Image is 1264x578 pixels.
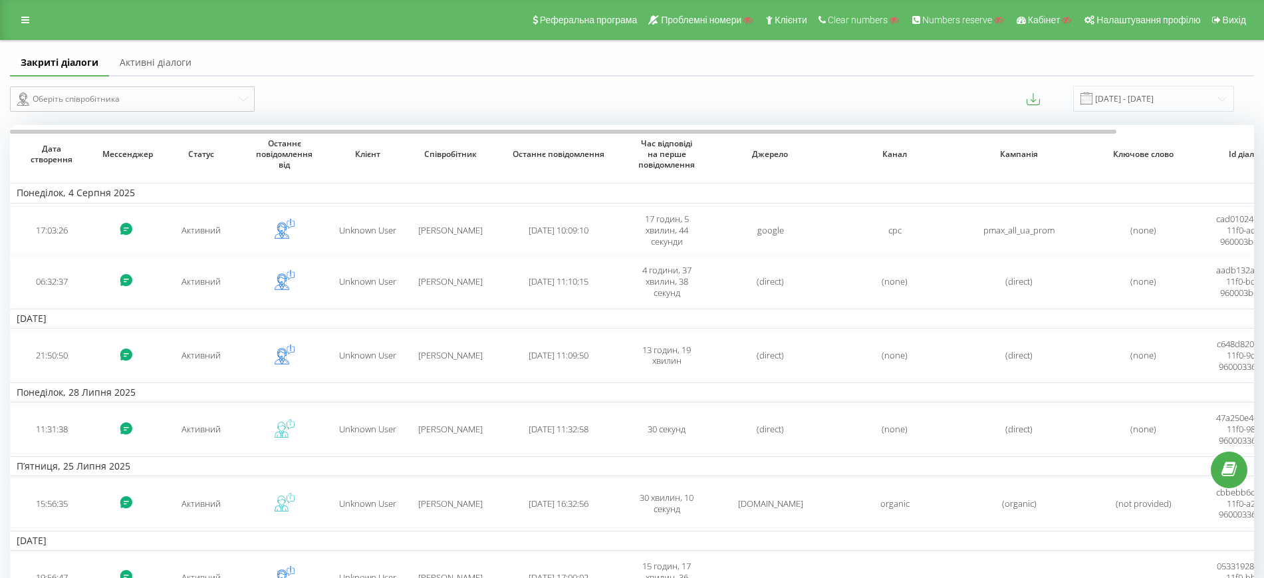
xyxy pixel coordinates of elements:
span: [PERSON_NAME] [418,224,483,236]
td: 11:31:38 [10,405,93,454]
span: (direct) [1005,275,1033,287]
span: (none) [882,349,908,361]
td: 21:50:50 [10,331,93,380]
span: [PERSON_NAME] [418,275,483,287]
span: [PERSON_NAME] [418,423,483,435]
td: 30 хвилин, 10 секунд [625,479,708,527]
span: [DOMAIN_NAME] [738,498,803,509]
span: (direct) [1005,423,1033,435]
span: Кампанія [969,149,1069,160]
span: Статус [170,149,233,160]
a: Закриті діалоги [10,50,109,76]
span: Вихід [1223,15,1246,25]
span: Канал [844,149,944,160]
span: Clear numbers [828,15,888,25]
td: 17 годин, 5 хвилин, 44 секунди [625,206,708,255]
span: (none) [1130,423,1156,435]
span: pmax_all_ua_prom [983,224,1055,236]
span: Останнє повідомлення [505,149,612,160]
span: (none) [882,275,908,287]
td: 06:32:37 [10,257,93,306]
span: (none) [882,423,908,435]
td: 4 години, 37 хвилин, 38 секунд [625,257,708,306]
span: Кабінет [1028,15,1061,25]
span: (organic) [1002,498,1037,509]
span: Проблемні номери [661,15,741,25]
span: Реферальна програма [540,15,638,25]
td: 15:56:35 [10,479,93,527]
span: cpc [888,224,902,236]
span: Unknown User [339,498,396,509]
span: Час відповіді на перше повідомлення [635,138,698,170]
span: Unknown User [339,423,396,435]
span: (none) [1130,349,1156,361]
span: [DATE] 11:09:50 [529,349,588,361]
span: Unknown User [339,349,396,361]
span: google [757,224,784,236]
span: Клієнт [336,149,399,160]
span: (direct) [757,423,784,435]
div: Оберіть співробітника [17,91,237,107]
td: Активний [160,257,243,306]
td: Активний [160,479,243,527]
td: 30 секунд [625,405,708,454]
span: (direct) [1005,349,1033,361]
span: [PERSON_NAME] [418,498,483,509]
span: Numbers reserve [922,15,992,25]
span: organic [880,498,910,509]
span: [DATE] 11:10:15 [529,275,588,287]
td: Активний [160,405,243,454]
span: (none) [1130,224,1156,236]
span: [DATE] 16:32:56 [529,498,588,509]
span: Unknown User [339,224,396,236]
span: Ключове слово [1093,149,1193,160]
span: [DATE] 10:09:10 [529,224,588,236]
span: Мессенджер [102,149,150,160]
span: Джерело [720,149,820,160]
td: Активний [160,206,243,255]
span: (not provided) [1116,498,1172,509]
a: Активні діалоги [109,50,202,76]
td: 13 годин, 19 хвилин [625,331,708,380]
span: Співробітник [419,149,482,160]
span: (none) [1130,275,1156,287]
span: Налаштування профілю [1096,15,1200,25]
span: Дата створення [20,144,83,164]
span: Останнє повідомлення від [253,138,316,170]
td: Активний [160,331,243,380]
span: Unknown User [339,275,396,287]
button: Експортувати повідомлення [1027,92,1040,106]
td: 17:03:26 [10,206,93,255]
span: Клієнти [775,15,807,25]
span: (direct) [757,349,784,361]
span: (direct) [757,275,784,287]
span: [PERSON_NAME] [418,349,483,361]
span: [DATE] 11:32:58 [529,423,588,435]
